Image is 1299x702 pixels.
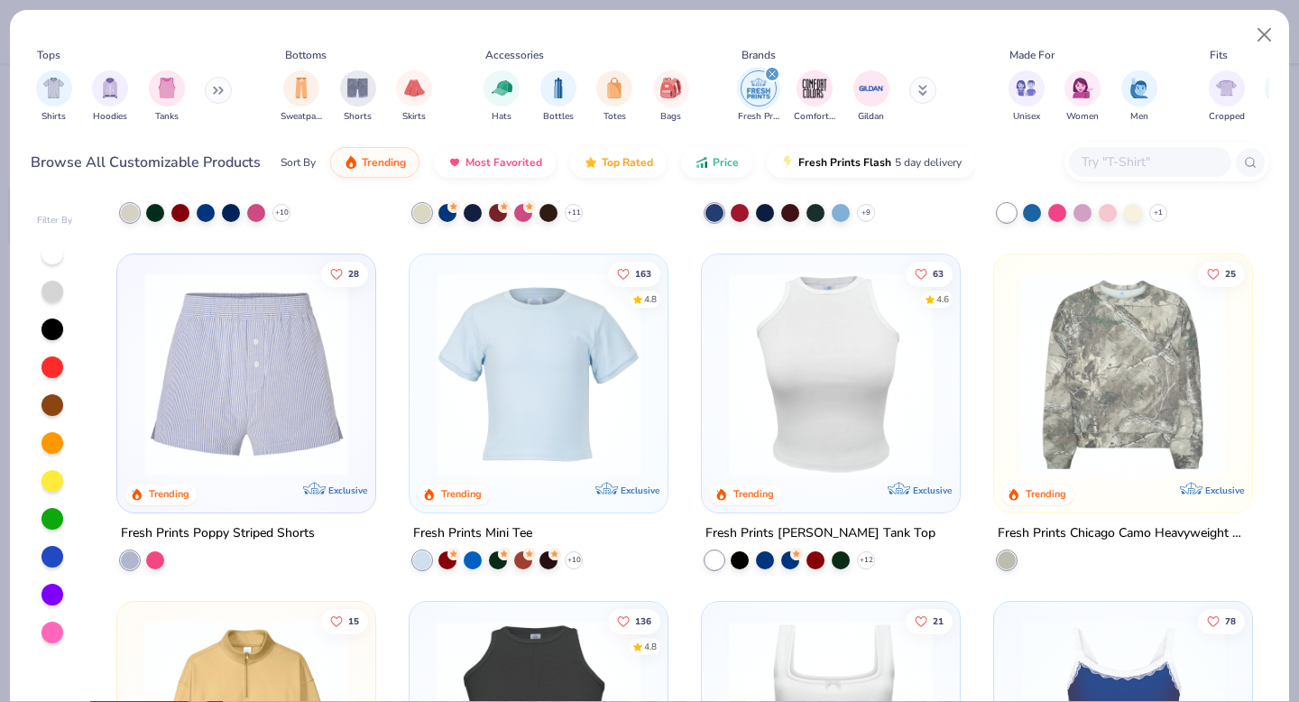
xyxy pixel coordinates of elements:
button: Like [608,261,660,286]
span: 21 [933,616,944,625]
span: Exclusive [621,484,659,495]
button: filter button [738,70,779,124]
span: Fresh Prints [738,110,779,124]
img: flash.gif [780,155,795,170]
span: Cropped [1209,110,1245,124]
div: Fits [1210,47,1228,63]
button: filter button [396,70,432,124]
button: filter button [794,70,835,124]
button: filter button [484,70,520,124]
div: filter for Bags [653,70,689,124]
img: Hats Image [492,78,512,98]
img: Skirts Image [404,78,425,98]
span: Shirts [41,110,66,124]
img: Comfort Colors Image [801,75,828,102]
img: fb2978a2-0c0d-4fea-b25f-f829f5767f67 [941,272,1163,476]
button: Like [1198,608,1245,633]
img: 6655140b-3687-4af1-8558-345f9851c5b3 [649,272,871,476]
span: 25 [1225,269,1236,278]
img: Gildan Image [858,75,885,102]
span: + 10 [567,554,581,565]
span: Sweatpants [281,110,322,124]
span: Exclusive [328,484,367,495]
button: filter button [36,70,72,124]
img: d9105e28-ed75-4fdd-addc-8b592ef863ea [1012,272,1234,476]
div: Bottoms [285,47,327,63]
img: Bottles Image [548,78,568,98]
span: Exclusive [913,484,952,495]
button: Like [322,608,369,633]
span: + 1 [1154,208,1163,218]
div: 4.8 [644,640,657,653]
div: filter for Hats [484,70,520,124]
button: Close [1248,18,1282,52]
span: Fresh Prints Flash [798,155,891,170]
div: filter for Gildan [853,70,889,124]
div: 4.6 [936,292,949,306]
button: Price [681,147,752,178]
div: Fresh Prints Poppy Striped Shorts [121,522,315,544]
div: 4.8 [644,292,657,306]
img: Unisex Image [1016,78,1036,98]
span: 136 [635,616,651,625]
span: + 11 [567,208,581,218]
span: 5 day delivery [895,152,962,173]
button: filter button [340,70,376,124]
img: Tanks Image [157,78,177,98]
span: Skirts [402,110,426,124]
div: filter for Men [1121,70,1157,124]
button: Top Rated [570,147,667,178]
span: Bags [660,110,681,124]
div: filter for Skirts [396,70,432,124]
span: 78 [1225,616,1236,625]
img: Shorts Image [347,78,368,98]
span: Unisex [1013,110,1040,124]
span: Comfort Colors [794,110,835,124]
button: Like [1198,261,1245,286]
div: Fresh Prints [PERSON_NAME] Tank Top [705,522,935,544]
button: Like [906,261,953,286]
div: filter for Shorts [340,70,376,124]
div: Tops [37,47,60,63]
div: filter for Shirts [36,70,72,124]
div: filter for Totes [596,70,632,124]
div: filter for Tanks [149,70,185,124]
span: Hats [492,110,511,124]
img: TopRated.gif [584,155,598,170]
div: filter for Cropped [1209,70,1245,124]
img: 72ba704f-09a2-4d3f-9e57-147d586207a1 [720,272,942,476]
img: Cropped Image [1216,78,1237,98]
button: filter button [596,70,632,124]
span: Hoodies [93,110,127,124]
button: Like [322,261,369,286]
img: most_fav.gif [447,155,462,170]
button: filter button [853,70,889,124]
button: filter button [149,70,185,124]
div: filter for Sweatpants [281,70,322,124]
img: Women Image [1073,78,1093,98]
div: filter for Women [1064,70,1101,124]
div: Fresh Prints Chicago Camo Heavyweight Crewneck [998,522,1248,544]
img: Men Image [1129,78,1149,98]
img: Sweatpants Image [291,78,311,98]
div: filter for Hoodies [92,70,128,124]
img: Fresh Prints Image [745,75,772,102]
span: Shorts [344,110,372,124]
img: ad12d56a-7a7c-4c32-adfa-bfc4d7bb0105 [135,272,357,476]
span: + 10 [275,208,289,218]
div: filter for Bottles [540,70,576,124]
span: Most Favorited [465,155,542,170]
button: Like [608,608,660,633]
img: trending.gif [344,155,358,170]
div: Accessories [485,47,544,63]
div: filter for Comfort Colors [794,70,835,124]
span: Bottles [543,110,574,124]
img: Hoodies Image [100,78,120,98]
button: filter button [1121,70,1157,124]
button: Most Favorited [434,147,556,178]
span: 28 [349,269,360,278]
span: Trending [362,155,406,170]
button: filter button [281,70,322,124]
button: Fresh Prints Flash5 day delivery [767,147,975,178]
button: filter button [540,70,576,124]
